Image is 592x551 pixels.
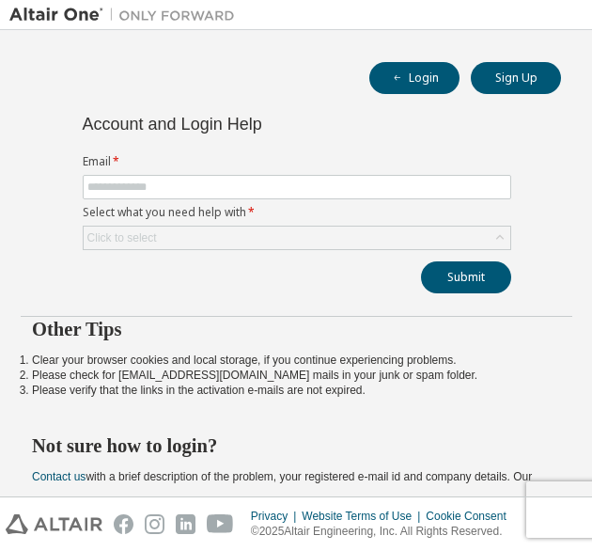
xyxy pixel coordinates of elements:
img: youtube.svg [207,514,234,534]
label: Select what you need help with [83,205,511,220]
div: Website Terms of Use [302,509,426,524]
label: Email [83,154,511,169]
li: Please verify that the links in the activation e-mails are not expired. [32,383,561,398]
h2: Other Tips [32,317,561,341]
img: Altair One [9,6,244,24]
p: © 2025 Altair Engineering, Inc. All Rights Reserved. [251,524,518,540]
div: Account and Login Help [83,117,426,132]
li: Clear your browser cookies and local storage, if you continue experiencing problems. [32,353,561,368]
a: Contact us [32,470,86,483]
img: facebook.svg [114,514,133,534]
div: Privacy [251,509,302,524]
div: Click to select [84,227,510,249]
span: with a brief description of the problem, your registered e-mail id and company details. Our suppo... [32,470,532,498]
button: Login [369,62,460,94]
h2: Not sure how to login? [32,433,561,458]
div: Cookie Consent [426,509,517,524]
div: Click to select [87,230,157,245]
img: instagram.svg [145,514,164,534]
img: linkedin.svg [176,514,195,534]
img: altair_logo.svg [6,514,102,534]
button: Sign Up [471,62,561,94]
li: Please check for [EMAIL_ADDRESS][DOMAIN_NAME] mails in your junk or spam folder. [32,368,561,383]
button: Submit [421,261,511,293]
